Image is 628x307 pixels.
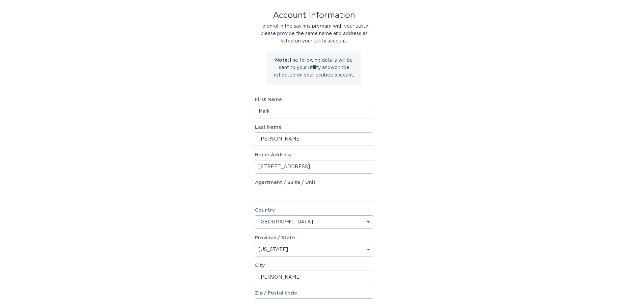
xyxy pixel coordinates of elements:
[255,23,373,45] div: To enrol in the savings program with your utility, please provide the same name and address as li...
[255,180,373,185] label: Apartment / Suite / Unit
[272,57,356,79] p: The following details will be sent to your utility and won't be reflected on your ecobee account.
[255,263,373,268] label: City
[255,125,373,130] label: Last Name
[255,208,275,213] label: Country
[255,153,373,157] label: Home Address
[255,97,373,102] label: First Name
[255,236,295,240] label: Province / State
[255,291,373,296] label: Zip / Postal code
[255,12,373,19] div: Account Information
[275,58,289,63] strong: Note:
